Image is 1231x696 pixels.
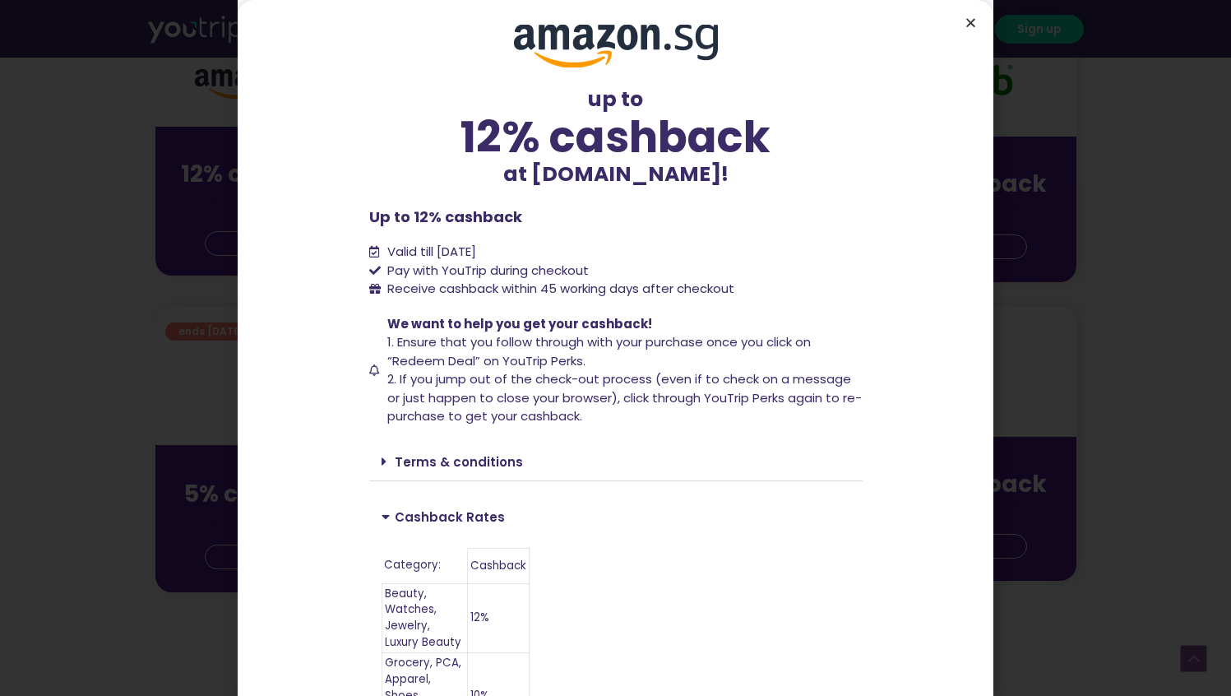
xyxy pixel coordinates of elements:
[965,16,977,29] a: Close
[387,333,811,369] span: 1. Ensure that you follow through with your purchase once you click on “Redeem Deal” on YouTrip P...
[369,115,863,159] div: 12% cashback
[369,84,863,189] div: up to at [DOMAIN_NAME]!
[467,548,529,583] td: Cashback
[382,548,467,583] td: Category:
[467,583,529,653] td: 12%
[383,243,476,262] span: Valid till [DATE]
[395,453,523,471] a: Terms & conditions
[387,370,862,425] span: 2. If you jump out of the check-out process (even if to check on a message or just happen to clos...
[383,280,734,299] span: Receive cashback within 45 working days after checkout
[369,206,863,228] p: Up to 12% cashback
[383,262,589,281] span: Pay with YouTrip during checkout
[369,498,863,536] div: Cashback Rates
[369,443,863,481] div: Terms & conditions
[382,583,467,653] td: Beauty, Watches, Jewelry, Luxury Beauty
[395,508,505,526] a: Cashback Rates
[387,315,652,332] span: We want to help you get your cashback!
